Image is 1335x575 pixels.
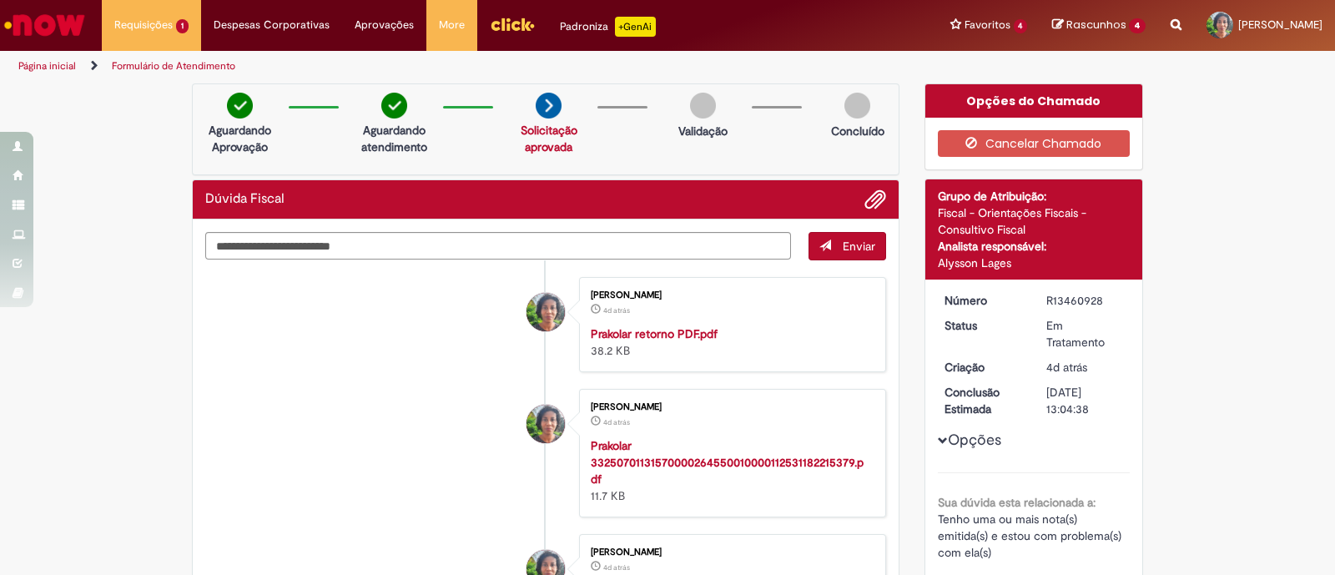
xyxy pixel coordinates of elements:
[560,17,656,37] div: Padroniza
[591,402,869,412] div: [PERSON_NAME]
[932,317,1035,334] dt: Status
[1046,359,1124,376] div: 29/08/2025 09:04:35
[938,512,1125,560] span: Tenho uma ou mais nota(s) emitida(s) e estou com problema(s) com ela(s)
[938,495,1096,510] b: Sua dúvida esta relacionada a:
[526,405,565,443] div: Helen Costa
[1046,360,1087,375] span: 4d atrás
[205,232,791,260] textarea: Digite sua mensagem aqui...
[176,19,189,33] span: 1
[521,123,577,154] a: Solicitação aprovada
[678,123,728,139] p: Validação
[205,192,285,207] h2: Dúvida Fiscal Histórico de tíquete
[526,293,565,331] div: Helen Costa
[831,123,884,139] p: Concluído
[1238,18,1322,32] span: [PERSON_NAME]
[938,255,1131,271] div: Alysson Lages
[938,188,1131,204] div: Grupo de Atribuição:
[591,547,869,557] div: [PERSON_NAME]
[844,93,870,119] img: img-circle-grey.png
[603,305,630,315] time: 29/08/2025 09:04:30
[439,17,465,33] span: More
[591,325,869,359] div: 38.2 KB
[603,305,630,315] span: 4d atrás
[355,17,414,33] span: Aprovações
[591,437,869,504] div: 11.7 KB
[1046,317,1124,351] div: Em Tratamento
[1129,18,1146,33] span: 4
[112,59,235,73] a: Formulário de Atendimento
[932,384,1035,417] dt: Conclusão Estimada
[1052,18,1146,33] a: Rascunhos
[1046,384,1124,417] div: [DATE] 13:04:38
[603,417,630,427] span: 4d atrás
[18,59,76,73] a: Página inicial
[603,417,630,427] time: 29/08/2025 09:04:30
[932,292,1035,309] dt: Número
[490,12,535,37] img: click_logo_yellow_360x200.png
[615,17,656,37] p: +GenAi
[864,189,886,210] button: Adicionar anexos
[227,93,253,119] img: check-circle-green.png
[1066,17,1126,33] span: Rascunhos
[591,438,864,487] a: Prakolar 33250701131570000264550010000112531182215379.pdf
[938,238,1131,255] div: Analista responsável:
[114,17,173,33] span: Requisições
[591,290,869,300] div: [PERSON_NAME]
[938,204,1131,238] div: Fiscal - Orientações Fiscais - Consultivo Fiscal
[381,93,407,119] img: check-circle-green.png
[603,562,630,572] span: 4d atrás
[925,84,1143,118] div: Opções do Chamado
[938,130,1131,157] button: Cancelar Chamado
[690,93,716,119] img: img-circle-grey.png
[536,93,562,119] img: arrow-next.png
[1014,19,1028,33] span: 4
[809,232,886,260] button: Enviar
[1046,360,1087,375] time: 29/08/2025 09:04:35
[13,51,878,82] ul: Trilhas de página
[1046,292,1124,309] div: R13460928
[591,326,718,341] a: Prakolar retorno PDF.pdf
[214,17,330,33] span: Despesas Corporativas
[2,8,88,42] img: ServiceNow
[843,239,875,254] span: Enviar
[354,122,435,155] p: Aguardando atendimento
[932,359,1035,376] dt: Criação
[965,17,1010,33] span: Favoritos
[603,562,630,572] time: 29/08/2025 09:00:29
[199,122,280,155] p: Aguardando Aprovação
